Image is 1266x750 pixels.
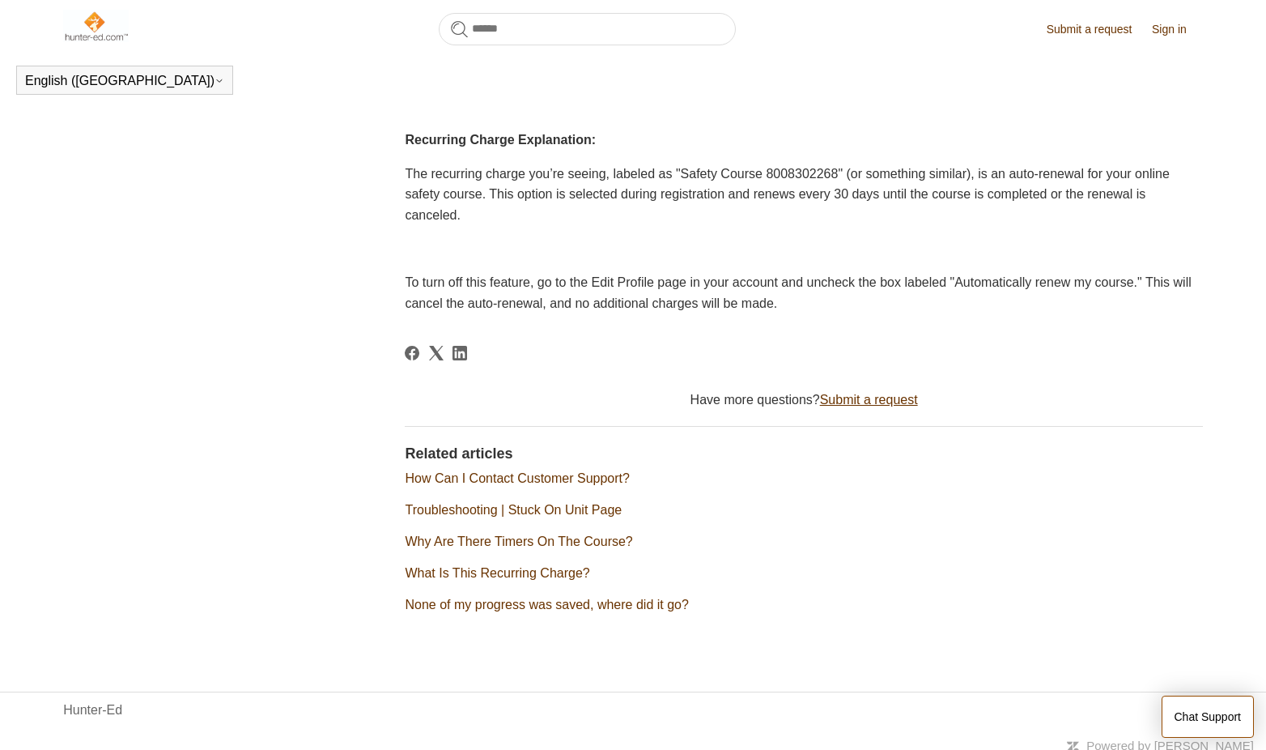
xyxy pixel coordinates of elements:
a: Hunter-Ed [63,701,122,720]
div: Have more questions? [405,390,1202,410]
a: Sign in [1152,21,1203,38]
svg: Share this page on LinkedIn [452,346,467,360]
input: Search [439,13,736,45]
a: None of my progress was saved, where did it go? [405,598,688,612]
img: Hunter-Ed Help Center home page [63,10,129,42]
a: X Corp [429,346,444,360]
svg: Share this page on Facebook [405,346,419,360]
a: Submit a request [1047,21,1149,38]
a: What Is This Recurring Charge? [405,566,589,580]
span: The recurring charge you’re seeing, labeled as "Safety Course 8008302268" (or something similar),... [405,167,1169,222]
h2: Related articles [405,443,1202,465]
a: Why Are There Timers On The Course? [405,535,632,548]
button: Chat Support [1162,696,1255,738]
span: To turn off this feature, go to the Edit Profile page in your account and uncheck the box labeled... [405,275,1191,310]
button: English ([GEOGRAPHIC_DATA]) [25,74,224,88]
a: Facebook [405,346,419,360]
a: How Can I Contact Customer Support? [405,471,629,485]
strong: Recurring Charge Explanation: [405,133,596,147]
svg: Share this page on X Corp [429,346,444,360]
a: Troubleshooting | Stuck On Unit Page [405,503,622,517]
a: Submit a request [820,393,918,407]
a: LinkedIn [452,346,467,360]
